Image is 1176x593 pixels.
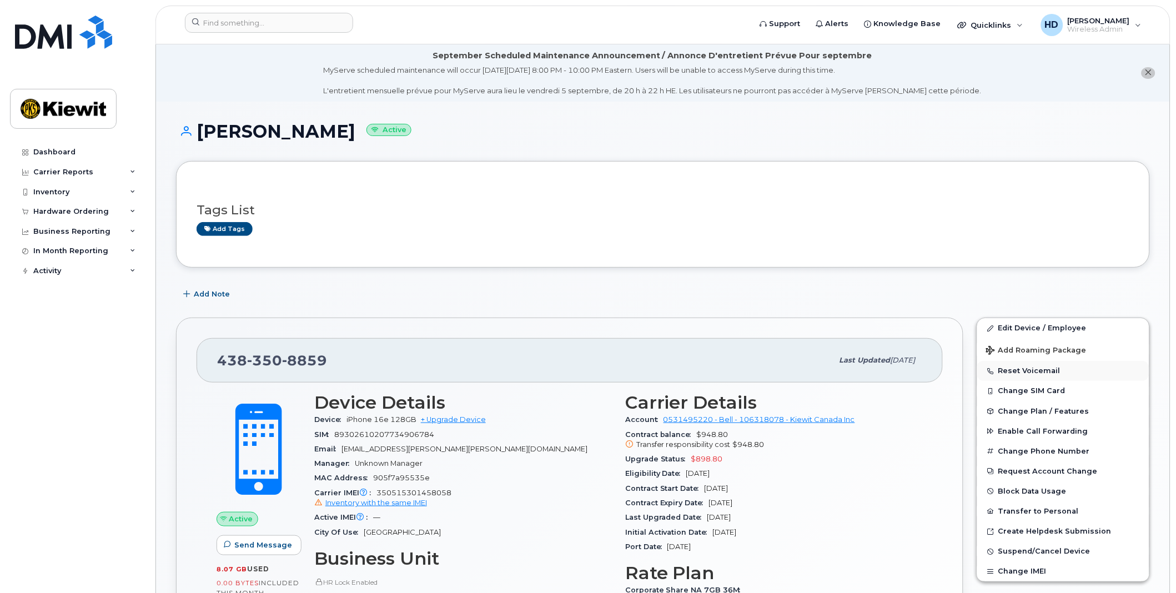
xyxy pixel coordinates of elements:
[421,415,486,424] a: + Upgrade Device
[625,469,686,478] span: Eligibility Date
[176,284,239,304] button: Add Note
[325,499,427,507] span: Inventory with the same IMEI
[625,542,667,551] span: Port Date
[707,513,731,521] span: [DATE]
[625,455,691,463] span: Upgrade Status
[977,461,1149,481] button: Request Account Change
[314,577,612,587] p: HR Lock Enabled
[998,407,1089,415] span: Change Plan / Features
[705,484,728,493] span: [DATE]
[355,459,423,468] span: Unknown Manager
[282,352,327,369] span: 8859
[977,421,1149,441] button: Enable Call Forwarding
[891,356,916,364] span: [DATE]
[625,484,705,493] span: Contract Start Date
[977,541,1149,561] button: Suspend/Cancel Device
[733,440,765,449] span: $948.80
[324,65,982,96] div: MyServe scheduled maintenance will occur [DATE][DATE] 8:00 PM - 10:00 PM Eastern. Users will be u...
[217,579,259,587] span: 0.00 Bytes
[977,561,1149,581] button: Change IMEI
[625,513,707,521] span: Last Upgraded Date
[686,469,710,478] span: [DATE]
[977,338,1149,361] button: Add Roaming Package
[314,393,612,413] h3: Device Details
[998,427,1088,435] span: Enable Call Forwarding
[176,122,1150,141] h1: [PERSON_NAME]
[713,528,737,536] span: [DATE]
[625,563,923,583] h3: Rate Plan
[986,346,1087,356] span: Add Roaming Package
[977,441,1149,461] button: Change Phone Number
[977,318,1149,338] a: Edit Device / Employee
[234,540,292,550] span: Send Message
[625,430,923,450] span: $948.80
[977,401,1149,421] button: Change Plan / Features
[346,415,416,424] span: iPhone 16e 128GB
[314,474,373,482] span: MAC Address
[334,430,434,439] span: 89302610207734906784
[709,499,733,507] span: [DATE]
[314,489,612,509] span: 350515301458058
[314,415,346,424] span: Device
[1142,67,1155,79] button: close notification
[977,361,1149,381] button: Reset Voicemail
[217,535,301,555] button: Send Message
[667,542,691,551] span: [DATE]
[364,528,441,536] span: [GEOGRAPHIC_DATA]
[314,430,334,439] span: SIM
[314,445,341,453] span: Email
[217,565,247,573] span: 8.07 GB
[247,565,269,573] span: used
[977,481,1149,501] button: Block Data Usage
[373,513,380,521] span: —
[314,549,612,569] h3: Business Unit
[197,203,1129,217] h3: Tags List
[625,499,709,507] span: Contract Expiry Date
[366,124,411,137] small: Active
[314,528,364,536] span: City Of Use
[840,356,891,364] span: Last updated
[625,415,664,424] span: Account
[998,547,1090,556] span: Suspend/Cancel Device
[314,499,427,507] a: Inventory with the same IMEI
[977,521,1149,541] a: Create Helpdesk Submission
[373,474,430,482] span: 905f7a95535e
[664,415,855,424] a: 0531495220 - Bell - 106318078 - Kiewit Canada Inc
[625,393,923,413] h3: Carrier Details
[314,459,355,468] span: Manager
[229,514,253,524] span: Active
[217,352,327,369] span: 438
[691,455,723,463] span: $898.80
[194,289,230,299] span: Add Note
[433,50,872,62] div: September Scheduled Maintenance Announcement / Annonce D'entretient Prévue Pour septembre
[341,445,587,453] span: [EMAIL_ADDRESS][PERSON_NAME][PERSON_NAME][DOMAIN_NAME]
[625,528,713,536] span: Initial Activation Date
[247,352,282,369] span: 350
[977,501,1149,521] button: Transfer to Personal
[636,440,731,449] span: Transfer responsibility cost
[197,222,253,236] a: Add tags
[977,381,1149,401] button: Change SIM Card
[314,489,376,497] span: Carrier IMEI
[625,430,697,439] span: Contract balance
[314,513,373,521] span: Active IMEI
